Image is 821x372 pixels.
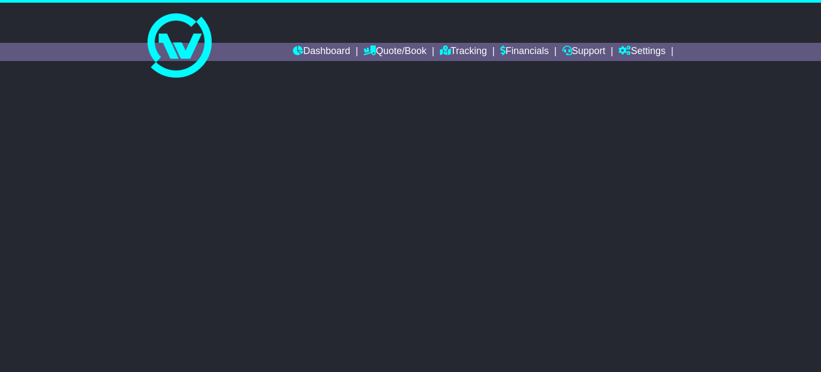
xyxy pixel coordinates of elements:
[363,43,427,61] a: Quote/Book
[293,43,350,61] a: Dashboard
[500,43,549,61] a: Financials
[618,43,665,61] a: Settings
[562,43,606,61] a: Support
[440,43,487,61] a: Tracking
